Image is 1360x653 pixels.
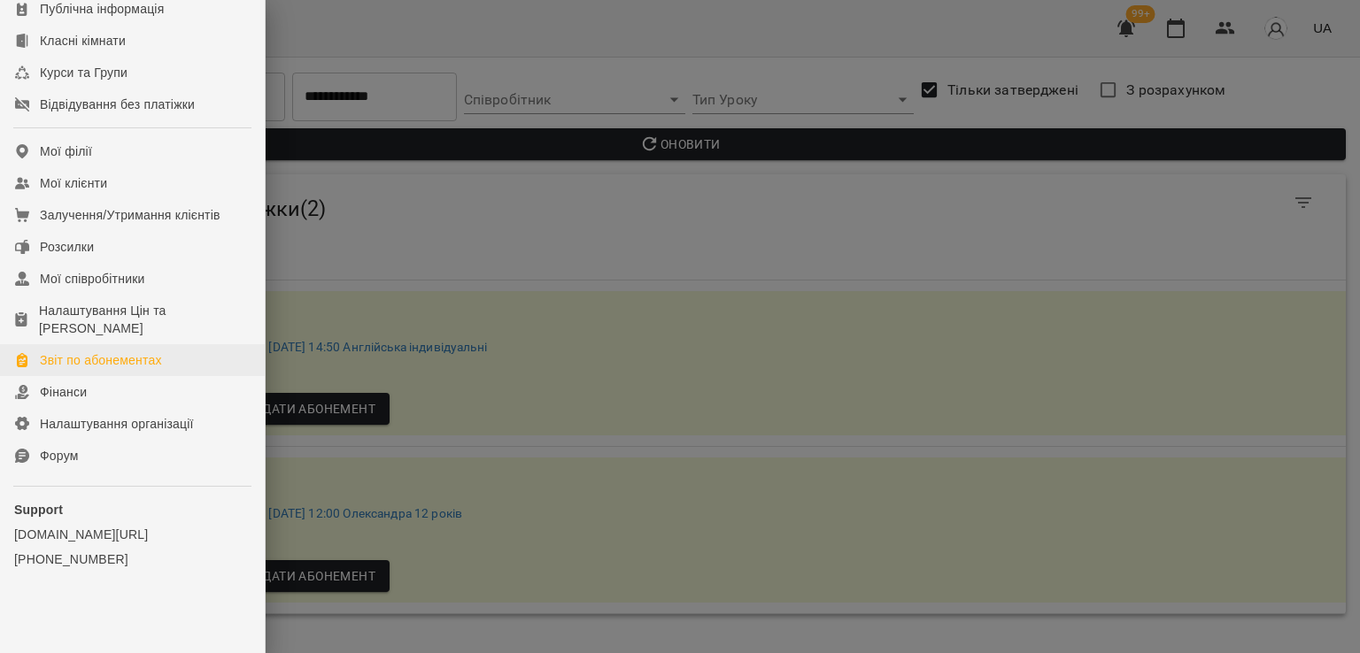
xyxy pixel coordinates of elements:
a: [DOMAIN_NAME][URL] [14,526,251,543]
div: Відвідування без платіжки [40,96,195,113]
div: Форум [40,447,79,465]
div: Звіт по абонементах [40,351,162,369]
div: Курси та Групи [40,64,127,81]
div: Мої клієнти [40,174,107,192]
a: [PHONE_NUMBER] [14,550,251,568]
div: Залучення/Утримання клієнтів [40,206,220,224]
div: Налаштування організації [40,415,194,433]
p: Support [14,501,251,519]
div: Налаштування Цін та [PERSON_NAME] [39,302,251,337]
div: Класні кімнати [40,32,126,50]
div: Фінанси [40,383,87,401]
div: Розсилки [40,238,94,256]
div: Мої філії [40,142,92,160]
div: Мої співробітники [40,270,145,288]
